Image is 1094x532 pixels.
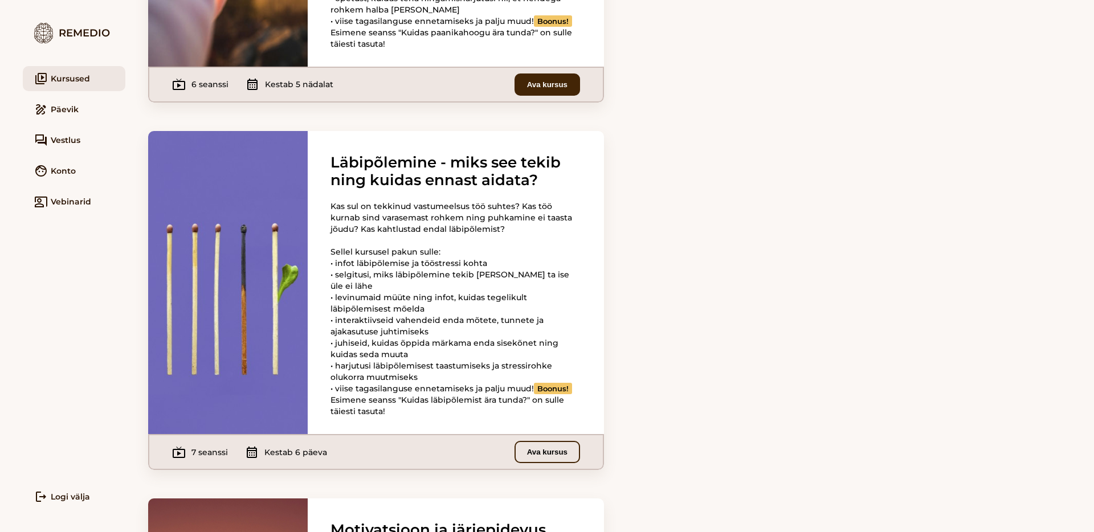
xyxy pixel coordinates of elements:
button: Ava kursus [515,73,580,96]
i: forum [34,133,48,147]
a: faceKonto [23,158,125,183]
a: forumVestlus [23,128,125,153]
div: Kestab 5 nädalat [246,73,333,96]
div: Kas sul on tekkinud vastumeelsus töö suhtes? Kas töö kurnab sind varasemast rohkem ning puhkamine... [330,200,581,417]
i: live_tv [172,445,186,459]
h3: Läbipõlemine - miks see tekib ning kuidas ennast aidata? [330,154,581,189]
i: draw [34,103,48,116]
a: logoutLogi välja [23,484,125,509]
button: Ava kursus [515,441,580,463]
div: Remedio [23,23,125,43]
b: Boonus! [534,15,572,27]
i: face [34,164,48,178]
i: co_present [34,195,48,208]
a: co_presentVebinarid [23,189,125,214]
i: video_library [34,72,48,85]
div: Kestab 6 päeva [245,441,327,463]
b: Boonus! [534,383,572,394]
i: logout [34,490,48,504]
a: drawPäevik [23,97,125,122]
img: logo.7579ec4f.png [34,23,53,43]
i: calendar_month [246,77,259,91]
img: burnout.7941f7b4.jpg [148,131,308,440]
i: live_tv [172,77,186,91]
div: 7 seanssi [172,441,228,463]
i: calendar_month [245,445,259,459]
a: video_libraryKursused [23,66,125,91]
span: Vestlus [51,134,80,146]
div: 6 seanssi [172,73,228,96]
